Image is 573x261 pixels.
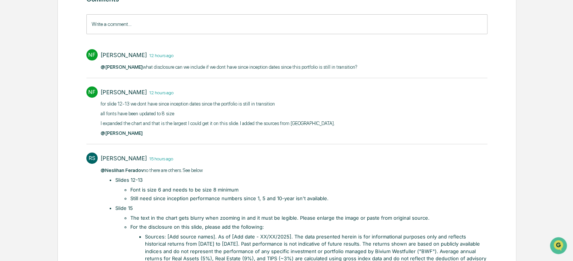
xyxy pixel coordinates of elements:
img: 8933085812038_c878075ebb4cc5468115_72.jpg [16,57,29,71]
div: [PERSON_NAME] [101,89,147,96]
li: Still need since inception performance numbers since 1, 5 and 10-year isn't available. [130,195,487,202]
time: Wednesday, September 24, 2025 at 5:48:40 PM EDT [147,155,173,161]
div: NF [86,49,98,60]
button: Start new chat [128,59,137,68]
span: Data Lookup [15,167,47,175]
div: 🖐️ [8,154,14,160]
span: @[PERSON_NAME] [101,64,143,70]
p: for slide 12-13 we dont have since inception dates since the portfolio is still in transition [101,100,335,108]
span: [DATE] [66,102,82,108]
p: no there are others. See below [101,167,487,174]
div: Past conversations [8,83,50,89]
p: what disclosure can we include if we dont have since inception dates since this portfolio is stil... [101,63,357,71]
span: • [62,122,65,128]
a: 🔎Data Lookup [5,164,50,178]
div: [PERSON_NAME] [101,155,147,162]
time: Wednesday, September 24, 2025 at 9:20:53 PM EDT [147,89,173,95]
img: 1746055101610-c473b297-6a78-478c-a979-82029cc54cd1 [8,57,21,71]
div: We're available if you need us! [34,65,103,71]
time: Wednesday, September 24, 2025 at 9:23:32 PM EDT [147,52,173,58]
iframe: Open customer support [549,236,569,256]
li: Font is size 6 and needs to be size 8 minimum [130,186,487,194]
div: Start new chat [34,57,123,65]
li: The text in the chart gets blurry when zooming in and it must be legible. Please enlarge the imag... [130,214,487,222]
li: Slides​ 12-13 [115,177,487,202]
img: Rachel Stanley [8,95,20,107]
a: Powered byPylon [53,186,91,192]
div: 🔎 [8,168,14,174]
span: Preclearance [15,153,48,161]
p: all fonts have been updated to 8 size [101,110,335,118]
div: [PERSON_NAME] [101,51,147,59]
span: [PERSON_NAME] [23,122,61,128]
div: NF [86,86,98,98]
div: RS [86,152,98,164]
span: @[PERSON_NAME] [101,130,143,136]
div: 🗄️ [54,154,60,160]
span: [PERSON_NAME] [23,102,61,108]
button: See all [116,81,137,91]
img: Rachel Stanley [8,115,20,127]
span: Attestations [62,153,93,161]
span: • [62,102,65,108]
a: 🖐️Preclearance [5,150,51,164]
p: I expanded the chart and that is the largest I could get it on this slide. I added the sources fr... [101,120,335,127]
span: [DATE] [66,122,82,128]
span: Pylon [75,186,91,192]
span: @Neslihan Feradov [101,167,143,173]
p: How can we help? [8,15,137,27]
a: 🗄️Attestations [51,150,96,164]
p: ​ [101,130,335,137]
